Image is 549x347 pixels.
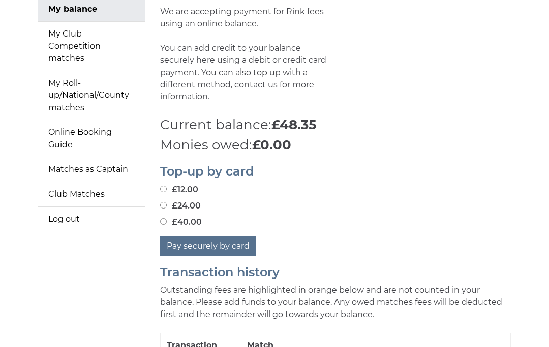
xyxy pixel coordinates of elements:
[160,184,198,196] label: £12.00
[160,216,202,228] label: £40.00
[160,6,328,115] p: We are accepting payment for Rink fees using an online balance. You can add credit to your balanc...
[160,186,167,192] input: £12.00
[160,165,511,178] h2: Top-up by card
[160,135,511,155] p: Monies owed:
[38,157,145,182] a: Matches as Captain
[160,236,256,256] button: Pay securely by card
[38,71,145,120] a: My Roll-up/National/County matches
[160,115,511,135] p: Current balance:
[160,266,511,279] h2: Transaction history
[271,117,316,133] strong: £48.35
[160,218,167,225] input: £40.00
[252,136,291,153] strong: £0.00
[160,200,201,212] label: £24.00
[38,22,145,71] a: My Club Competition matches
[38,120,145,157] a: Online Booking Guide
[38,182,145,206] a: Club Matches
[160,284,511,321] p: Outstanding fees are highlighted in orange below and are not counted in your balance. Please add ...
[38,207,145,231] a: Log out
[160,202,167,209] input: £24.00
